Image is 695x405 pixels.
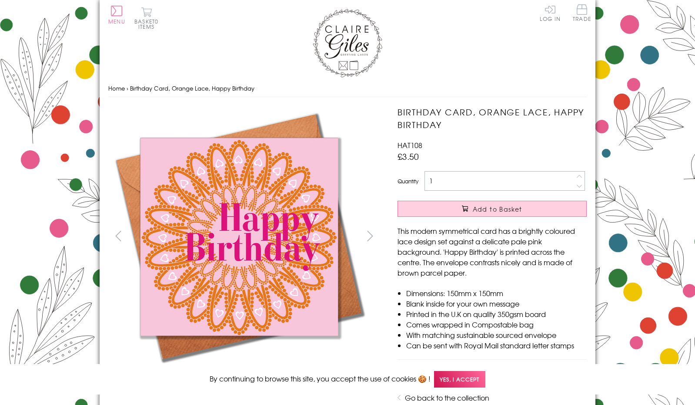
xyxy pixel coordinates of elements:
span: Birthday Card, Orange Lace, Happy Birthday [130,84,254,92]
a: Log In [540,4,561,21]
button: Menu [108,6,125,24]
span: HAT108 [398,140,422,150]
span: › [127,84,128,92]
label: Quantity [398,177,418,185]
button: Basket0 items [134,7,158,29]
button: Add to Basket [398,201,587,217]
span: Menu [108,17,125,25]
li: Dimensions: 150mm x 150mm [406,288,587,298]
li: Printed in the U.K on quality 350gsm board [406,309,587,319]
li: Blank inside for your own message [406,298,587,309]
span: Trade [573,4,591,21]
span: Add to Basket [473,205,522,213]
button: prev [108,226,128,246]
li: Can be sent with Royal Mail standard letter stamps [406,340,587,351]
a: Go back to the collection [405,392,489,403]
li: With matching sustainable sourced envelope [406,330,587,340]
p: This modern symmetrical card has a brightly coloured lace design set against a delicate pale pink... [398,226,587,278]
a: Trade [573,4,591,23]
nav: breadcrumbs [108,80,587,98]
span: £3.50 [398,150,419,162]
button: next [361,226,380,246]
h1: Birthday Card, Orange Lace, Happy Birthday [398,106,587,131]
li: Comes wrapped in Compostable bag [406,319,587,330]
span: Yes, I accept [434,371,485,388]
img: Claire Giles Greetings Cards [313,9,382,78]
img: Birthday Card, Orange Lace, Happy Birthday [108,106,369,367]
a: Home [108,84,125,92]
span: 0 items [138,17,158,30]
